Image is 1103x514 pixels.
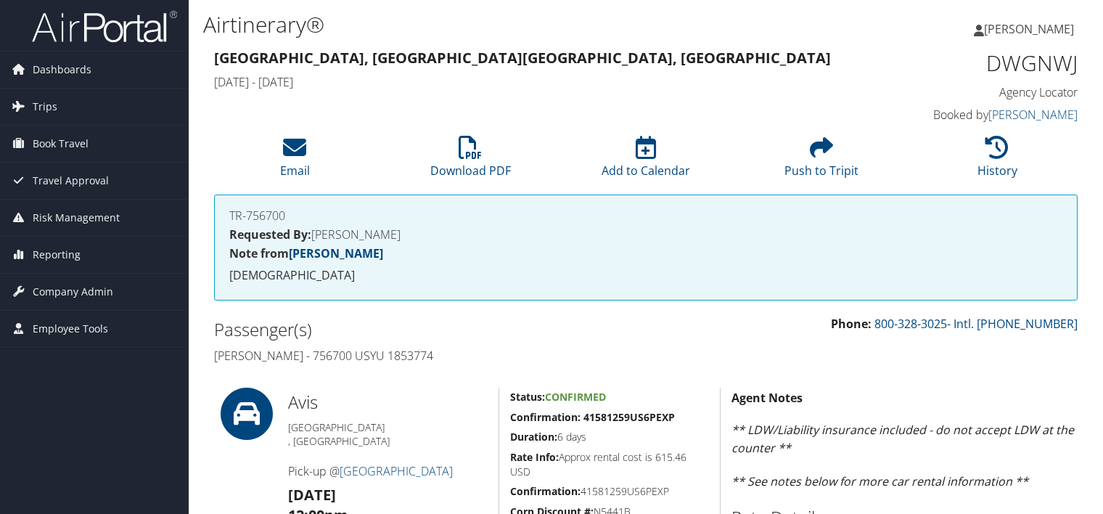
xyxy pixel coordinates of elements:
[430,144,511,179] a: Download PDF
[510,430,557,444] strong: Duration:
[984,21,1074,37] span: [PERSON_NAME]
[214,317,635,342] h2: Passenger(s)
[977,144,1017,179] a: History
[340,463,453,479] a: [GEOGRAPHIC_DATA]
[878,48,1078,78] h1: DWGNWJ
[288,390,488,415] h2: Avis
[874,316,1078,332] a: 800-328-3025- Intl. [PHONE_NUMBER]
[545,390,606,404] span: Confirmed
[33,126,89,162] span: Book Travel
[229,266,1062,285] p: [DEMOGRAPHIC_DATA]
[280,144,310,179] a: Email
[510,450,559,464] strong: Rate Info:
[203,9,793,40] h1: Airtinerary®
[510,430,709,444] h5: 6 days
[510,484,709,499] h5: 41581259US6PEXP
[214,348,635,364] h4: [PERSON_NAME] - 756700 USYU 1853774
[731,390,803,406] strong: Agent Notes
[214,74,856,90] h4: [DATE] - [DATE]
[878,107,1078,123] h4: Booked by
[33,237,81,273] span: Reporting
[33,311,108,347] span: Employee Tools
[510,450,709,478] h5: Approx rental cost is 615.46 USD
[988,107,1078,123] a: [PERSON_NAME]
[214,48,831,68] strong: [GEOGRAPHIC_DATA], [GEOGRAPHIC_DATA] [GEOGRAPHIC_DATA], [GEOGRAPHIC_DATA]
[33,200,120,236] span: Risk Management
[32,9,177,44] img: airportal-logo.png
[731,473,1028,489] em: ** See notes below for more car rental information **
[229,229,1062,240] h4: [PERSON_NAME]
[33,89,57,125] span: Trips
[229,245,383,261] strong: Note from
[731,422,1074,457] em: ** LDW/Liability insurance included - do not accept LDW at the counter **
[229,227,311,242] strong: Requested By:
[33,274,113,310] span: Company Admin
[288,420,488,449] h5: [GEOGRAPHIC_DATA] , [GEOGRAPHIC_DATA]
[602,144,690,179] a: Add to Calendar
[288,485,336,505] strong: [DATE]
[784,144,858,179] a: Push to Tripit
[510,410,675,424] strong: Confirmation: 41581259US6PEXP
[288,463,488,479] h4: Pick-up @
[974,7,1088,51] a: [PERSON_NAME]
[229,210,1062,221] h4: TR-756700
[510,390,545,404] strong: Status:
[33,163,109,199] span: Travel Approval
[33,52,91,88] span: Dashboards
[831,316,872,332] strong: Phone:
[878,84,1078,100] h4: Agency Locator
[510,484,581,498] strong: Confirmation:
[289,245,383,261] a: [PERSON_NAME]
